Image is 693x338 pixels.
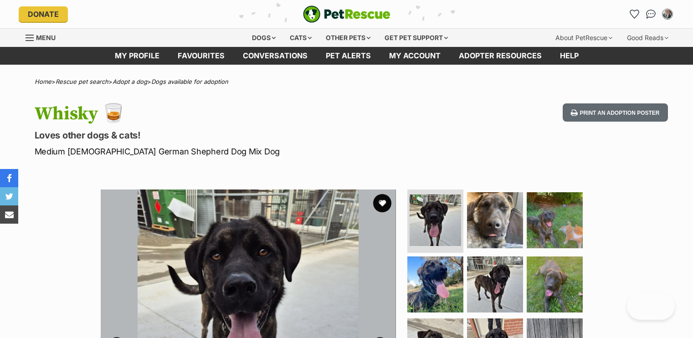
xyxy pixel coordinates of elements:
a: Favourites [169,47,234,65]
div: Other pets [319,29,377,47]
img: chat-41dd97257d64d25036548639549fe6c8038ab92f7586957e7f3b1b290dea8141.svg [646,10,656,19]
img: Photo of Whisky 🥃 [527,256,583,312]
a: Conversations [644,7,658,21]
a: Help [551,47,588,65]
img: Photo of Whisky 🥃 [410,195,461,246]
button: favourite [373,194,391,212]
img: Photo of Whisky 🥃 [467,256,523,312]
div: Cats [283,29,318,47]
p: Loves other dogs & cats! [35,129,420,142]
a: Adopt a dog [113,78,147,85]
a: Donate [19,6,68,22]
h1: Whisky 🥃 [35,103,420,124]
a: Pet alerts [317,47,380,65]
a: Rescue pet search [56,78,108,85]
p: Medium [DEMOGRAPHIC_DATA] German Shepherd Dog Mix Dog [35,145,420,158]
div: Get pet support [378,29,454,47]
img: judy guest profile pic [663,10,672,19]
img: Photo of Whisky 🥃 [407,256,463,312]
div: Good Reads [621,29,675,47]
img: Photo of Whisky 🥃 [527,192,583,248]
a: Home [35,78,51,85]
a: Favourites [627,7,642,21]
span: Menu [36,34,56,41]
a: Dogs available for adoption [151,78,228,85]
img: logo-e224e6f780fb5917bec1dbf3a21bbac754714ae5b6737aabdf751b685950b380.svg [303,5,390,23]
div: > > > [12,78,682,85]
ul: Account quick links [627,7,675,21]
div: About PetRescue [549,29,619,47]
div: Dogs [246,29,282,47]
a: conversations [234,47,317,65]
a: Adopter resources [450,47,551,65]
a: Menu [26,29,62,45]
button: My account [660,7,675,21]
img: Photo of Whisky 🥃 [467,192,523,248]
iframe: Help Scout Beacon - Open [627,292,675,320]
button: Print an adoption poster [563,103,667,122]
a: PetRescue [303,5,390,23]
a: My profile [106,47,169,65]
a: My account [380,47,450,65]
